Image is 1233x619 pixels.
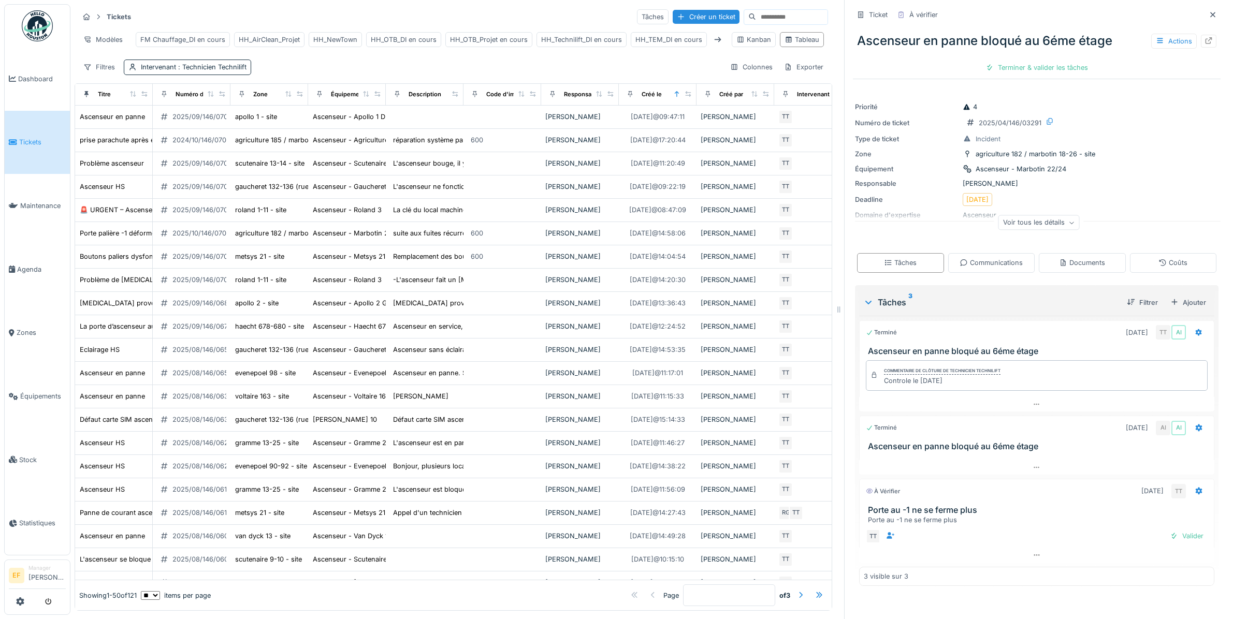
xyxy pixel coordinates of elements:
div: TT [778,249,793,264]
div: Numéro de ticket [855,118,959,128]
div: suite aux fuites récurrentes et inondations en ... [393,228,545,238]
span: Dashboard [18,74,66,84]
div: [PERSON_NAME] [393,391,448,401]
div: Ascenseur - Scutenaire 9-10 [313,554,403,564]
div: [PERSON_NAME] [545,135,615,145]
div: TT [778,156,793,171]
div: Ascenseur en panne [80,531,145,541]
div: TT [778,576,793,590]
div: Actions [1151,34,1197,49]
div: Valider [1166,529,1208,543]
div: Ascenseur - Agriculture 185 [313,135,401,145]
div: [PERSON_NAME] 10 [313,415,377,424]
div: [PERSON_NAME] [545,415,615,424]
div: HH_OTB_Projet en cours [450,35,528,45]
div: [PERSON_NAME] [545,321,615,331]
div: Ascenseur en panne bloqué au 6éme étage [853,27,1221,54]
div: TT [778,366,793,380]
div: 2025/09/146/07028 [172,205,236,215]
div: 2025/04/146/03291 [979,118,1041,128]
div: [DATE] @ 14:53:35 [630,345,686,355]
div: [PERSON_NAME] [701,415,770,424]
div: Documents [1059,258,1105,268]
div: -L'ascenseur fait un [MEDICAL_DATA] étrange (comme si qu... [393,275,590,285]
div: Eclairage HS [80,345,120,355]
div: [PERSON_NAME] [701,135,770,145]
div: [DATE] [1126,328,1148,337]
div: Bonjour, plusieurs locataires du [STREET_ADDRESS]... [393,461,564,471]
div: [DATE] @ 09:22:19 [630,182,686,191]
div: [PERSON_NAME] [701,531,770,541]
a: Stock [5,428,70,492]
div: evenepoel 98 - site [235,368,296,378]
div: 2025/08/146/06288 [172,438,237,448]
div: Filtres [79,60,120,75]
div: [PERSON_NAME] [701,205,770,215]
span: Agenda [17,264,66,274]
div: HH_AirClean_Projet [239,35,300,45]
div: Défaut carte SIM ascenseur [PERSON_NAME] 10 [393,415,546,424]
span: Statistiques [19,518,66,528]
a: Agenda [5,238,70,301]
div: Ascenseur - Gaucheret 132 [313,345,399,355]
h3: Porte au -1 ne se ferme plus [868,505,1210,515]
div: TT [778,412,793,427]
div: TT [778,203,793,217]
div: [DATE] @ 11:15:33 [631,391,684,401]
div: [DATE] @ 14:27:43 [630,508,686,518]
div: HH_NewTown [313,35,357,45]
div: Ascenseur - Gramme 21 [313,438,389,448]
div: Communications [960,258,1023,268]
a: Équipements [5,364,70,428]
div: Porte palière -1 déformée par oxydation [80,228,205,238]
div: Code d'imputation [486,90,539,99]
a: Tickets [5,111,70,174]
img: Badge_color-CXgf-gQk.svg [22,10,53,41]
div: Boutons paliers dysfonctionnels Rez et +4 [80,252,213,261]
div: Ascenseur - Apollo 2 Gauche [313,298,407,308]
div: [PERSON_NAME] [701,578,770,587]
div: TT [778,319,793,334]
div: Ascenseur en panne [80,112,145,122]
div: Problème de [MEDICAL_DATA] et stabilité [80,275,210,285]
div: [DATE] @ 11:17:01 [632,368,683,378]
div: [PERSON_NAME] [701,484,770,494]
div: Ascenseur - Evenepoel 98 Droite [313,368,417,378]
div: 2025/09/146/06877 [172,298,236,308]
div: 600 [471,252,483,261]
a: Dashboard [5,47,70,111]
div: Terminé [866,328,897,337]
div: [DATE] [966,195,989,204]
div: TT [778,110,793,124]
div: [DATE] @ 11:56:09 [631,484,685,494]
div: Filtrer [1123,296,1162,309]
div: [MEDICAL_DATA] provenant de la cage d'ascenseur [80,298,244,308]
div: roland 1-11 - site [235,205,286,215]
div: Coûts [1158,258,1187,268]
div: [PERSON_NAME] [701,112,770,122]
div: Tableau [785,35,819,45]
div: [DATE] @ 09:47:11 [631,112,685,122]
div: agriculture 182 / marbotin 18-26 - site [235,228,355,238]
div: [PERSON_NAME] [701,182,770,191]
div: TT [778,552,793,567]
div: Responsable [855,179,959,188]
div: FM Chauffage_DI en cours [140,35,225,45]
div: Appel d'un technicien de technilift : Panne de ... [393,508,545,518]
div: TT [778,296,793,311]
div: Terminer & valider les tâches [981,61,1092,75]
div: Commentaire de clôture de Technicien Technilift [884,367,1000,375]
div: Ascenseur en panne [80,391,145,401]
div: Ascenseur - Marbotin 22/24 [976,164,1066,174]
h3: Ascenseur en panne bloqué au 6éme étage [868,441,1210,451]
div: 2025/08/146/06095 [172,531,237,541]
div: items per page [141,590,211,600]
li: [PERSON_NAME] [28,564,66,586]
div: Deadline [855,195,959,204]
div: Controle le [DATE] [884,376,1000,386]
div: 2025/09/146/07091 [172,112,235,122]
div: 2025/09/146/07070 [172,182,236,191]
div: HH_OTB_DI en cours [371,35,437,45]
div: Ascenseur - [PERSON_NAME] 5 intérieur [313,578,443,587]
div: Intervenant [797,90,830,99]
